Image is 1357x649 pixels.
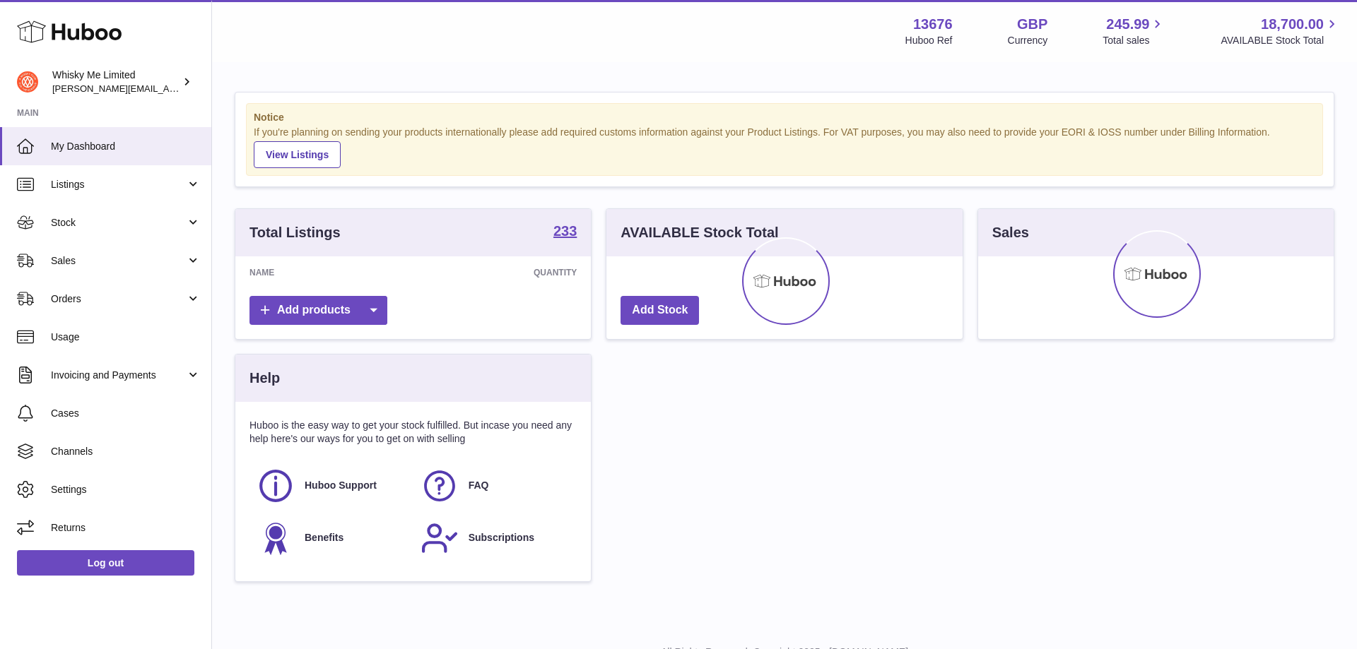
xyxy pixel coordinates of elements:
[1008,34,1048,47] div: Currency
[249,419,577,446] p: Huboo is the easy way to get your stock fulfilled. But incase you need any help here's our ways f...
[235,256,387,289] th: Name
[305,531,343,544] span: Benefits
[553,224,577,238] strong: 233
[469,531,534,544] span: Subscriptions
[1017,15,1047,34] strong: GBP
[387,256,592,289] th: Quantity
[421,519,570,557] a: Subscriptions
[992,223,1029,242] h3: Sales
[51,254,186,268] span: Sales
[421,467,570,505] a: FAQ
[249,296,387,325] a: Add products
[469,479,489,492] span: FAQ
[249,369,280,388] h3: Help
[1106,15,1149,34] span: 245.99
[51,369,186,382] span: Invoicing and Payments
[621,296,699,325] a: Add Stock
[1221,15,1340,47] a: 18,700.00 AVAILABLE Stock Total
[257,519,406,557] a: Benefits
[51,521,201,535] span: Returns
[553,224,577,241] a: 233
[51,178,186,191] span: Listings
[17,550,194,576] a: Log out
[17,71,38,93] img: frances@whiskyshop.com
[51,331,201,344] span: Usage
[51,407,201,420] span: Cases
[249,223,341,242] h3: Total Listings
[1261,15,1324,34] span: 18,700.00
[51,445,201,458] span: Channels
[254,126,1315,168] div: If you're planning on sending your products internationally please add required customs informati...
[254,141,341,168] a: View Listings
[254,111,1315,124] strong: Notice
[1103,15,1165,47] a: 245.99 Total sales
[1103,34,1165,47] span: Total sales
[621,223,778,242] h3: AVAILABLE Stock Total
[52,69,180,95] div: Whisky Me Limited
[51,216,186,230] span: Stock
[905,34,953,47] div: Huboo Ref
[1221,34,1340,47] span: AVAILABLE Stock Total
[51,483,201,496] span: Settings
[257,467,406,505] a: Huboo Support
[52,83,283,94] span: [PERSON_NAME][EMAIL_ADDRESS][DOMAIN_NAME]
[51,292,186,306] span: Orders
[51,140,201,153] span: My Dashboard
[305,479,377,492] span: Huboo Support
[913,15,953,34] strong: 13676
